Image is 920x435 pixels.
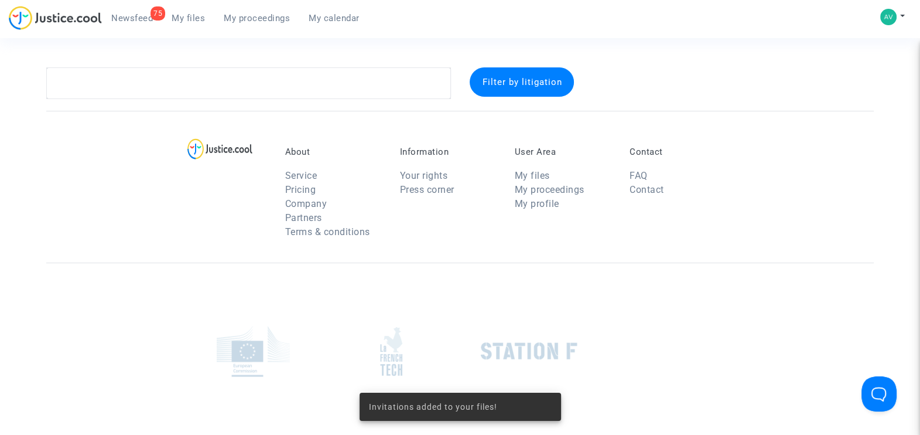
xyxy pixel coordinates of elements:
[630,147,727,157] p: Contact
[299,9,369,27] a: My calendar
[380,327,402,376] img: french_tech.png
[861,376,897,412] iframe: Help Scout Beacon - Open
[400,147,497,157] p: Information
[515,184,584,195] a: My proceedings
[285,147,382,157] p: About
[515,170,550,181] a: My files
[285,198,327,209] a: Company
[482,77,562,87] span: Filter by litigation
[187,138,252,159] img: logo-lg.svg
[880,9,897,25] img: a4e121ff07650d96508b8298bdaa9979
[151,6,165,21] div: 75
[172,13,205,23] span: My files
[111,13,153,23] span: Newsfeed
[309,13,360,23] span: My calendar
[217,326,290,377] img: europe_commision.png
[9,6,102,30] img: jc-logo.svg
[515,198,559,209] a: My profile
[102,9,162,27] a: 75Newsfeed
[515,147,612,157] p: User Area
[285,226,370,237] a: Terms & conditions
[162,9,214,27] a: My files
[285,212,322,223] a: Partners
[630,170,648,181] a: FAQ
[400,184,454,195] a: Press corner
[400,170,448,181] a: Your rights
[285,170,317,181] a: Service
[214,9,299,27] a: My proceedings
[630,184,664,195] a: Contact
[285,184,316,195] a: Pricing
[369,401,497,413] span: Invitations added to your files!
[224,13,290,23] span: My proceedings
[481,342,577,360] img: stationf.png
